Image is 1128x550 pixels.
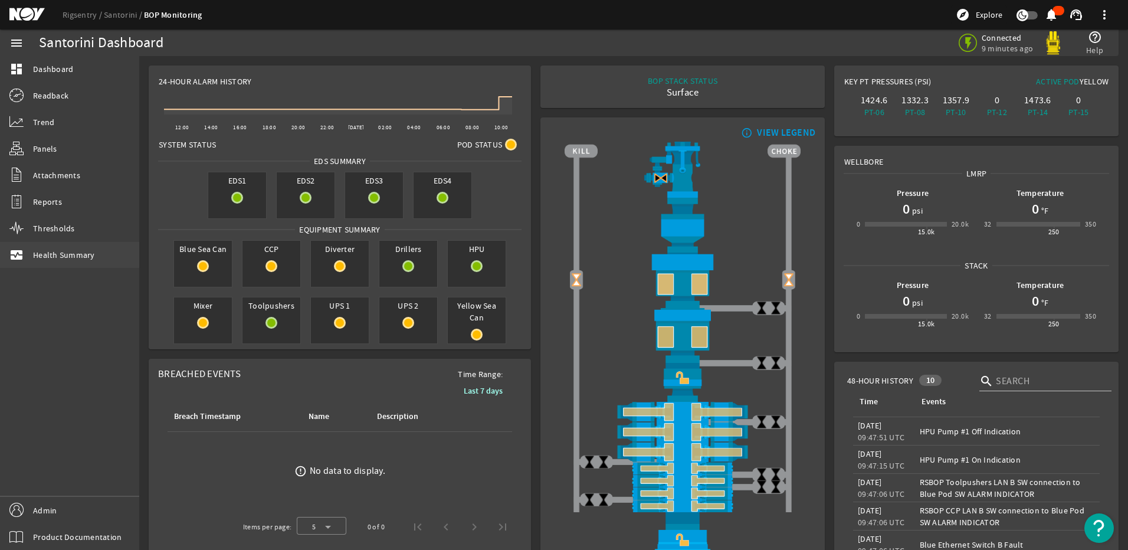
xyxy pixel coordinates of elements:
[565,462,801,474] img: PipeRamOpenBlock.png
[844,76,976,92] div: Key PT Pressures (PSI)
[33,531,122,543] span: Product Documentation
[782,273,796,287] img: Valve2OpenBlock.png
[979,106,1015,118] div: PT-12
[310,155,370,167] span: EDS SUMMARY
[33,143,57,155] span: Panels
[996,374,1102,388] input: Search
[654,171,668,185] img: Valve2CloseBlock.png
[204,124,218,131] text: 14:00
[847,375,913,387] span: 48-Hour History
[918,226,935,238] div: 15.0k
[1061,106,1097,118] div: PT-15
[1036,76,1080,87] span: Active Pod
[565,363,801,402] img: RiserConnectorUnlockBlock.png
[755,356,769,370] img: ValveClose.png
[1090,1,1119,29] button: more_vert
[565,142,801,198] img: RiserAdapter.png
[952,218,969,230] div: 20.0k
[565,402,801,422] img: ShearRamOpenBlock.png
[565,487,801,499] img: PipeRamOpenBlock.png
[63,9,104,20] a: Rigsentry
[1039,297,1049,309] span: °F
[860,395,878,408] div: Time
[1048,318,1060,330] div: 250
[648,75,717,87] div: BOP STACK STATUS
[858,432,904,443] legacy-datetime-component: 09:47:51 UTC
[835,146,1118,168] div: Wellbore
[33,196,62,208] span: Reports
[407,124,421,131] text: 04:00
[33,116,54,128] span: Trend
[1080,76,1109,87] span: Yellow
[920,395,1091,408] div: Events
[984,310,992,322] div: 32
[175,124,189,131] text: 12:00
[962,168,991,179] span: LMRP
[858,489,904,499] legacy-datetime-component: 09:47:06 UTC
[565,253,801,308] img: UpperAnnularOpenBlock.png
[903,292,910,310] h1: 0
[9,36,24,50] mat-icon: menu
[1019,106,1055,118] div: PT-14
[379,241,437,257] span: Drillers
[1069,8,1083,22] mat-icon: support_agent
[33,63,73,75] span: Dashboard
[233,124,247,131] text: 16:00
[158,368,241,380] span: Breached Events
[174,410,241,423] div: Breach Timestamp
[311,241,369,257] span: Diverter
[565,500,801,512] img: PipeRamOpenBlock.png
[1039,205,1049,217] span: °F
[377,410,418,423] div: Description
[858,420,882,431] legacy-datetime-component: [DATE]
[769,480,783,494] img: ValveClose.png
[9,62,24,76] mat-icon: dashboard
[464,385,503,397] b: Last 7 days
[242,241,300,257] span: CCP
[769,301,783,315] img: ValveClose.png
[856,106,892,118] div: PT-06
[984,218,992,230] div: 32
[565,442,801,462] img: ShearRamOpenBlock.png
[755,480,769,494] img: ValveClose.png
[565,198,801,253] img: FlexJoint.png
[1019,94,1055,106] div: 1473.6
[857,310,860,322] div: 0
[159,139,216,150] span: System Status
[465,124,479,131] text: 08:00
[414,172,471,189] span: EDS4
[755,415,769,429] img: ValveClose.png
[243,521,292,533] div: Items per page:
[1041,31,1065,55] img: Yellowpod.svg
[33,222,75,234] span: Thresholds
[938,106,974,118] div: PT-10
[910,205,923,217] span: psi
[294,465,307,477] mat-icon: error_outline
[1088,30,1102,44] mat-icon: help_outline
[903,199,910,218] h1: 0
[159,76,251,87] span: 24-Hour Alarm History
[856,94,892,106] div: 1424.6
[910,297,923,309] span: psi
[375,410,459,423] div: Description
[858,517,904,528] legacy-datetime-component: 09:47:06 UTC
[368,521,385,533] div: 0 of 0
[379,297,437,314] span: UPS 2
[144,9,202,21] a: BOP Monitoring
[263,124,276,131] text: 18:00
[920,454,1096,466] div: HPU Pump #1 On Indication
[242,297,300,314] span: Toolpushers
[951,5,1007,24] button: Explore
[596,493,611,507] img: ValveClose.png
[769,467,783,482] img: ValveClose.png
[174,241,232,257] span: Blue Sea Can
[565,422,801,442] img: ShearRamOpenBlock.png
[1032,292,1039,310] h1: 0
[345,172,403,189] span: EDS3
[757,127,815,139] div: VIEW LEGEND
[33,169,80,181] span: Attachments
[104,9,144,20] a: Santorini
[320,124,334,131] text: 22:00
[295,224,384,235] span: Equipment Summary
[33,249,95,261] span: Health Summary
